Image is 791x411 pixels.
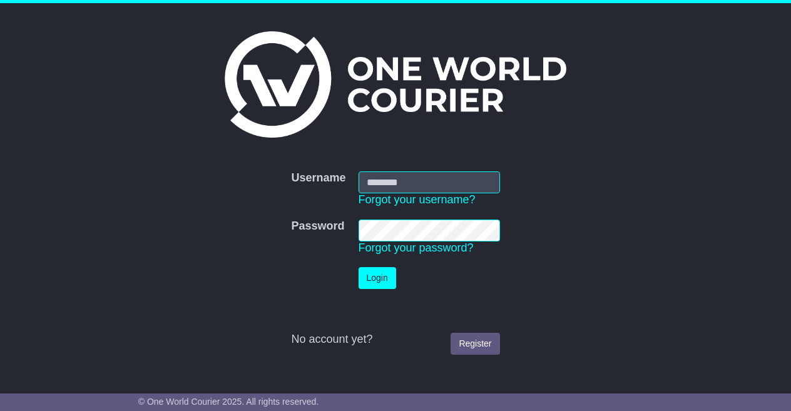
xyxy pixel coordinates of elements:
[359,267,396,289] button: Login
[225,31,566,138] img: One World
[291,220,344,233] label: Password
[359,241,474,254] a: Forgot your password?
[359,193,476,206] a: Forgot your username?
[451,333,499,355] a: Register
[291,333,499,347] div: No account yet?
[138,397,319,407] span: © One World Courier 2025. All rights reserved.
[291,171,345,185] label: Username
